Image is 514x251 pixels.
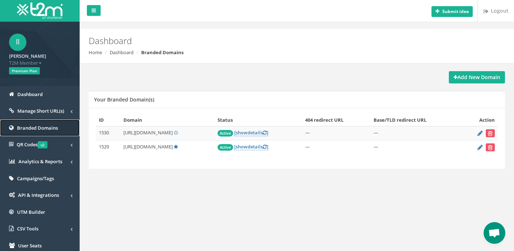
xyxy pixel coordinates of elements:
[17,3,63,19] img: T2M
[110,49,134,56] a: Dashboard
[9,67,40,74] span: Premium Plan
[371,140,462,155] td: —
[442,8,469,14] b: Submit idea
[17,209,45,215] span: UTM Builder
[302,140,371,155] td: —
[96,126,121,140] td: 1530
[17,108,64,114] span: Manage Short URL(s)
[17,175,54,182] span: Campaigns/Tags
[96,140,121,155] td: 1529
[141,49,184,56] strong: Branded Domains
[17,225,38,232] span: CSV Tools
[89,49,102,56] a: Home
[18,158,62,165] span: Analytics & Reports
[9,53,46,59] strong: [PERSON_NAME]
[449,71,505,83] a: Add New Domain
[9,60,71,66] span: T2M Member
[236,129,248,136] span: show
[38,141,47,148] span: v2
[17,141,47,148] span: QR Codes
[9,51,71,66] a: [PERSON_NAME] T2M Member
[89,36,434,46] h2: Dashboard
[431,6,473,17] button: Submit idea
[123,129,173,136] span: [URL][DOMAIN_NAME]
[9,34,26,51] span: ll
[18,242,42,249] span: User Seats
[454,74,500,81] strong: Add New Domain
[174,129,178,136] a: Set Default
[234,129,268,136] a: [showdetails]
[302,126,371,140] td: —
[484,222,505,244] a: Open chat
[234,143,268,150] a: [showdetails]
[236,143,248,150] span: show
[215,114,302,126] th: Status
[218,144,233,151] span: Active
[121,114,214,126] th: Domain
[371,114,462,126] th: Base/TLD redirect URL
[17,91,43,98] span: Dashboard
[174,143,178,150] a: Default
[462,114,498,126] th: Action
[96,114,121,126] th: ID
[94,97,154,102] h5: Your Branded Domain(s)
[17,125,58,131] span: Branded Domains
[371,126,462,140] td: —
[18,192,59,198] span: API & Integrations
[218,130,233,137] span: Active
[123,143,173,150] span: [URL][DOMAIN_NAME]
[302,114,371,126] th: 404 redirect URL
